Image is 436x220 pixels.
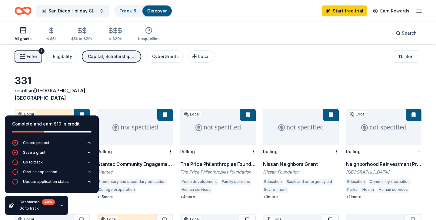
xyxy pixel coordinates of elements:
[378,187,409,193] div: Human services
[180,109,256,145] div: not specified
[285,179,333,185] div: Basic and emergency aid
[346,109,421,199] a: not specifiedLocalRollingNeighborhood Reinvestment Program[GEOGRAPHIC_DATA]EducationCommunity rec...
[97,109,173,145] div: not specified
[12,179,92,188] button: Update application status
[97,109,173,199] a: not specifiedRollingStantec Community Engagement GrantStantecElementary and secondary educationCo...
[263,149,278,154] div: Rolling
[42,199,55,205] div: 40 %
[180,187,212,193] div: Human services
[138,24,160,44] button: Unspecified
[12,140,92,150] button: Create project
[152,53,179,60] div: CyberGrants
[97,179,167,185] div: Elementary and secondary education
[97,194,173,199] div: + 15 more
[27,53,37,60] span: Filter
[107,36,123,41] div: > $20k
[221,179,251,185] div: Family services
[405,53,414,60] span: Sort
[402,29,417,37] span: Search
[361,187,375,193] div: Health
[97,187,136,193] div: College preparation
[346,160,421,168] div: Neighborhood Reinvestment Program
[180,160,256,168] div: The Price Philanthropies Foundation Grant
[138,36,160,41] div: Unspecified
[346,149,361,154] div: Rolling
[369,5,413,16] a: Earn Rewards
[263,169,338,175] div: Nissan Foundation
[48,7,97,15] span: San Diego Holiday Classic
[263,109,338,145] div: not specified
[346,109,421,145] div: not specified
[391,27,421,39] button: Search
[15,109,90,187] a: 10kLocalRollingLA84 Foundation GrantLA84 FoundationSports
[12,169,92,179] button: Start an application
[23,179,69,184] div: Update application status
[346,179,366,185] div: Education
[23,150,45,155] div: Save a grant
[23,160,43,165] div: Go to track
[346,194,421,199] div: + 11 more
[180,179,218,185] div: Youth development
[393,50,419,63] button: Sort
[47,50,77,63] button: Eligibility
[119,8,136,13] a: Track· 5
[180,169,256,175] div: The Price Philanthropies Foundation
[263,160,338,168] div: Nissan Neighbors Grant
[15,36,32,41] div: All grants
[15,75,90,87] div: 331
[263,179,283,185] div: Education
[107,25,123,44] button: > $20k
[82,50,141,63] button: Capital, Scholarship, Other
[188,50,215,63] button: Local
[183,111,201,117] div: Local
[15,24,32,44] button: All grants
[263,187,288,193] div: Environment
[146,50,184,63] button: CyberGrants
[19,206,55,211] div: Go to track
[15,109,90,145] div: 10k
[180,194,256,199] div: + 4 more
[15,50,42,63] button: Filter1
[346,187,359,193] div: Parks
[71,25,93,44] button: $5k to $20k
[12,150,92,159] button: Save a grant
[180,149,195,154] div: Rolling
[53,53,72,60] div: Eligibility
[23,140,49,145] div: Create project
[180,109,256,199] a: not specifiedLocalRollingThe Price Philanthropies Foundation GrantThe Price Philanthropies Founda...
[15,4,32,18] a: Home
[348,111,367,117] div: Local
[147,8,167,13] a: Discover
[114,5,172,17] button: Track· 5Discover
[12,159,92,169] button: Go to track
[12,120,92,128] div: Complete and earn $10 in credit
[97,149,112,154] div: Rolling
[322,5,367,16] a: Start free trial
[71,36,93,41] div: $5k to $20k
[97,160,173,168] div: Stantec Community Engagement Grant
[23,170,57,174] div: Start an application
[15,88,87,101] span: [GEOGRAPHIC_DATA], [GEOGRAPHIC_DATA]
[46,25,57,44] button: ≤ $5k
[15,87,90,101] div: results
[198,54,210,59] span: Local
[346,169,421,175] div: [GEOGRAPHIC_DATA]
[36,5,109,17] button: San Diego Holiday Classic
[15,88,87,101] span: in
[97,169,173,175] div: Stantec
[263,194,338,199] div: + 3 more
[46,36,57,41] div: ≤ $5k
[368,179,411,185] div: Community recreation
[38,48,45,54] div: 1
[88,53,136,60] div: Capital, Scholarship, Other
[19,199,55,205] div: Get started
[263,109,338,199] a: not specifiedRollingNissan Neighbors GrantNissan FoundationEducationBasic and emergency aidEnviro...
